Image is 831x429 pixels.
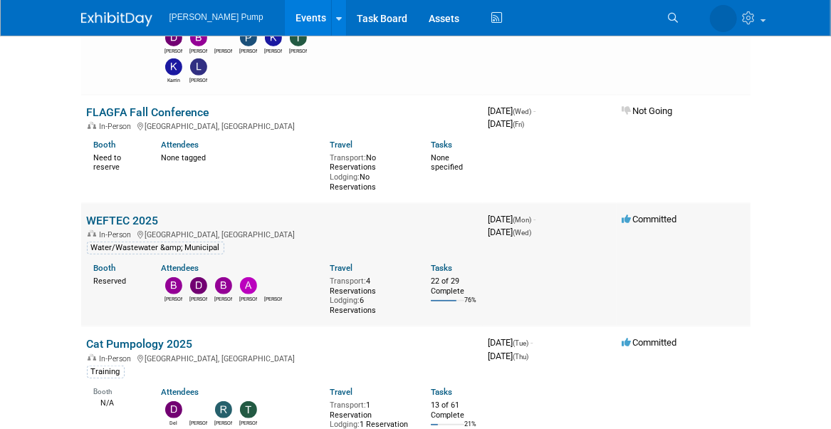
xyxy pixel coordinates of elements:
[94,140,116,150] a: Booth
[214,418,232,427] div: Robert Lega
[431,387,452,397] a: Tasks
[189,418,207,427] div: Amanda Smith
[189,46,207,55] div: Brian Lee
[189,76,207,84] div: Lee Feeser
[94,274,140,286] div: Reserved
[190,29,207,46] img: Brian Lee
[330,274,409,316] div: 4 Reservations 6 Reservations
[100,122,136,131] span: In-Person
[165,29,182,46] img: David Perry
[100,230,136,239] span: In-Person
[330,400,366,410] span: Transport:
[513,339,529,347] span: (Tue)
[169,12,263,22] span: [PERSON_NAME] Pump
[239,294,257,303] div: Allan Curry
[87,105,209,119] a: FLAGFA Fall Conference
[190,277,207,294] img: David Perry
[513,120,525,128] span: (Fri)
[330,153,366,162] span: Transport:
[189,294,207,303] div: David Perry
[190,401,207,418] img: Amanda Smith
[240,401,257,418] img: Teri Beth Perkins
[94,150,140,172] div: Need to reserve
[290,29,307,46] img: Tony Lewis
[88,354,96,361] img: In-Person Event
[431,153,463,172] span: None specified
[87,120,477,131] div: [GEOGRAPHIC_DATA], [GEOGRAPHIC_DATA]
[513,216,532,224] span: (Mon)
[488,214,536,224] span: [DATE]
[164,294,182,303] div: Bobby Zitzka
[214,46,232,55] div: Ryan McHugh
[710,5,737,32] img: Amanda Smith
[87,337,193,351] a: Cat Pumpology 2025
[330,150,409,192] div: No Reservations No Reservations
[513,353,529,361] span: (Thu)
[87,214,159,227] a: WEFTEC 2025
[534,105,536,116] span: -
[164,46,182,55] div: David Perry
[431,276,477,296] div: 22 of 29 Complete
[239,46,257,55] div: Patrick Champagne
[330,387,352,397] a: Travel
[513,229,532,237] span: (Wed)
[88,122,96,129] img: In-Person Event
[214,294,232,303] div: Brian Lee
[161,387,199,397] a: Attendees
[215,277,232,294] img: Brian Lee
[488,351,529,361] span: [DATE]
[431,263,452,273] a: Tasks
[161,140,199,150] a: Attendees
[289,46,307,55] div: Tony Lewis
[264,46,282,55] div: Kim M
[161,150,319,163] div: None tagged
[531,337,533,348] span: -
[330,296,360,305] span: Lodging:
[265,277,282,294] img: Amanda Smith
[190,58,207,76] img: Lee Feeser
[164,418,182,427] div: Del Ritz
[488,118,525,129] span: [DATE]
[488,105,536,116] span: [DATE]
[94,383,140,396] div: Booth
[330,172,360,182] span: Lodging:
[330,276,366,286] span: Transport:
[94,263,116,273] a: Booth
[330,263,352,273] a: Travel
[215,29,232,46] img: Ryan McHugh
[431,400,477,420] div: 13 of 61 Complete
[165,277,182,294] img: Bobby Zitzka
[240,277,257,294] img: Allan Curry
[464,296,476,316] td: 76%
[87,352,477,363] div: [GEOGRAPHIC_DATA], [GEOGRAPHIC_DATA]
[330,420,360,429] span: Lodging:
[240,29,257,46] img: Patrick Champagne
[622,214,677,224] span: Committed
[488,337,533,348] span: [DATE]
[622,337,677,348] span: Committed
[161,263,199,273] a: Attendees
[100,354,136,363] span: In-Person
[534,214,536,224] span: -
[81,12,152,26] img: ExhibitDay
[165,58,182,76] img: Karrin Scott
[513,108,532,115] span: (Wed)
[488,227,532,237] span: [DATE]
[164,76,182,84] div: Karrin Scott
[87,228,477,239] div: [GEOGRAPHIC_DATA], [GEOGRAPHIC_DATA]
[165,401,182,418] img: Del Ritz
[265,29,282,46] img: Kim M
[330,140,352,150] a: Travel
[431,140,452,150] a: Tasks
[87,242,224,254] div: Water/Wastewater &amp; Municipal
[239,418,257,427] div: Teri Beth Perkins
[94,397,140,408] div: N/A
[622,105,673,116] span: Not Going
[87,366,125,378] div: Training
[215,401,232,418] img: Robert Lega
[264,294,282,303] div: Amanda Smith
[88,230,96,237] img: In-Person Event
